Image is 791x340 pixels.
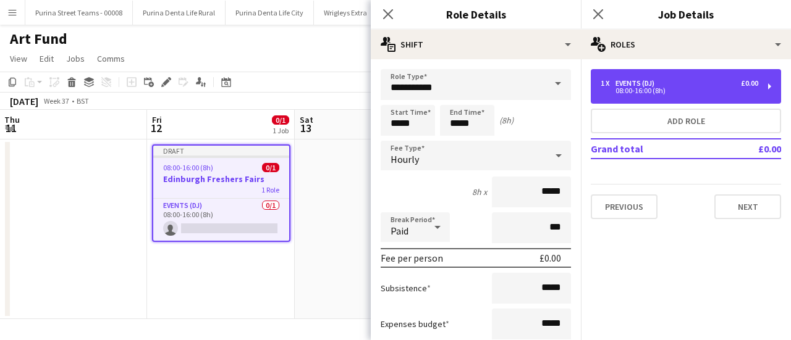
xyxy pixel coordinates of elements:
a: View [5,51,32,67]
span: Jobs [66,53,85,64]
button: Purina Denta Life Rural [133,1,226,25]
div: Draft [153,146,289,155]
h1: Art Fund [10,30,67,48]
span: Week 37 [41,96,72,106]
button: Next [714,194,781,219]
span: 08:00-16:00 (8h) [163,163,213,172]
span: 12 [150,121,162,135]
h3: Role Details [371,6,581,22]
app-job-card: Draft08:00-16:00 (8h)0/1Edinburgh Freshers Fairs1 RoleEvents (DJ)0/108:00-16:00 (8h) [152,144,290,242]
div: 8h x [472,186,487,197]
span: Comms [97,53,125,64]
div: [DATE] [10,95,38,107]
button: Previous [591,194,658,219]
span: Sat [300,114,313,125]
div: (8h) [499,115,514,126]
span: Thu [4,114,20,125]
a: Jobs [61,51,90,67]
div: £0.00 [741,79,758,88]
h3: Job Details [581,6,791,22]
span: 13 [298,121,313,135]
app-card-role: Events (DJ)0/108:00-16:00 (8h) [153,199,289,241]
span: Fri [152,114,162,125]
td: £0.00 [722,139,781,159]
a: Edit [35,51,59,67]
button: Purina Denta Life City [226,1,314,25]
div: 08:00-16:00 (8h) [601,88,758,94]
button: Wrigleys Extra [314,1,378,25]
button: Add role [591,109,781,133]
span: Edit [40,53,54,64]
span: 0/1 [262,163,279,172]
div: Roles [581,30,791,59]
label: Subsistence [381,283,431,294]
div: 1 x [601,79,615,88]
span: Paid [391,225,408,237]
div: Shift [371,30,581,59]
div: 1 Job [273,126,289,135]
a: Comms [92,51,130,67]
button: Purina Street Teams - 00008 [25,1,133,25]
span: Hourly [391,153,419,165]
span: 11 [2,121,20,135]
span: 1 Role [261,185,279,194]
label: Expenses budget [381,318,449,330]
div: £0.00 [539,252,561,264]
div: Events (DJ) [615,79,659,88]
div: BST [77,96,89,106]
h3: Edinburgh Freshers Fairs [153,173,289,185]
span: View [10,53,27,64]
div: Fee per person [381,252,443,264]
span: 0/1 [272,115,289,125]
td: Grand total [591,139,722,159]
